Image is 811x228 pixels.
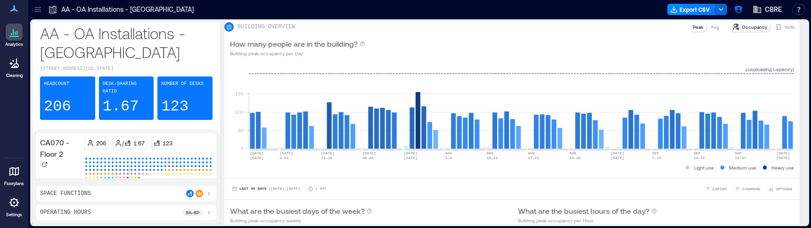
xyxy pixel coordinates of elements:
[711,23,719,31] p: Avg
[250,156,264,160] text: [DATE]
[776,186,792,192] span: OPTIONS
[362,156,374,160] text: 20-26
[771,164,794,171] p: Heavy use
[315,186,327,192] p: 1 Day
[1,160,27,189] a: Floorplans
[729,164,756,171] p: Medium use
[40,24,213,61] p: AA - OA Installations - [GEOGRAPHIC_DATA]
[445,151,452,155] text: AUG
[750,2,785,17] button: CBRE
[2,21,26,50] a: Analytics
[230,217,372,224] p: Building peak occupancy weekly
[486,156,498,160] text: 10-16
[238,127,244,133] tspan: 50
[694,164,714,171] p: Light use
[362,151,376,155] text: [DATE]
[96,139,106,147] p: 206
[321,151,335,155] text: [DATE]
[103,80,150,95] p: Desk-sharing ratio
[445,156,452,160] text: 3-9
[776,156,790,160] text: [DATE]
[2,52,26,81] a: Cleaning
[528,156,539,160] text: 17-23
[3,191,25,220] a: Settings
[784,23,795,31] p: Visits
[40,65,213,73] p: [STREET_ADDRESS][US_STATE]
[161,97,188,116] p: 123
[6,212,22,218] p: Settings
[569,156,581,160] text: 24-30
[44,80,69,88] p: Headcount
[279,151,293,155] text: [DATE]
[652,156,661,160] text: 7-13
[230,184,302,194] button: Last 90 Days |[DATE]-[DATE]
[4,181,24,186] p: Floorplans
[44,97,71,116] p: 206
[235,91,244,96] tspan: 150
[611,151,624,155] text: [DATE]
[5,42,23,47] p: Analytics
[652,151,659,155] text: SEP
[163,139,172,147] p: 123
[667,4,715,15] button: Export CSV
[238,23,295,31] p: BUILDING OVERVIEW
[733,184,762,194] button: COMPARE
[518,205,649,217] p: What are the busiest hours of the day?
[122,139,124,147] p: /
[133,139,145,147] p: 1.67
[230,38,358,50] p: How many people are in the building?
[250,151,264,155] text: [DATE]
[742,23,767,31] p: Occupancy
[713,186,727,192] span: EXPORT
[103,97,139,116] p: 1.67
[230,50,365,57] p: Building peak occupancy per Day
[735,151,742,155] text: SEP
[61,5,194,14] p: AA - OA Installations - [GEOGRAPHIC_DATA]
[735,156,746,160] text: 21-27
[569,151,576,155] text: AUG
[776,151,790,155] text: [DATE]
[186,209,199,216] p: 8a - 6p
[6,73,23,78] p: Cleaning
[611,156,624,160] text: [DATE]
[279,156,288,160] text: 6-12
[518,217,657,224] p: Building peak occupancy per Hour
[235,109,244,115] tspan: 100
[321,156,332,160] text: 13-19
[404,151,418,155] text: [DATE]
[742,186,761,192] span: COMPARE
[694,156,705,160] text: 14-20
[40,137,81,160] p: CA070 - Floor 2
[693,23,703,31] p: Peak
[486,151,493,155] text: AUG
[765,5,782,14] span: CBRE
[40,190,91,197] p: Space Functions
[703,184,729,194] button: EXPORT
[230,205,365,217] p: What are the busiest days of the week?
[694,151,701,155] text: SEP
[241,145,244,151] tspan: 0
[40,209,91,216] p: Operating Hours
[766,184,794,194] button: OPTIONS
[528,151,535,155] text: AUG
[404,156,418,160] text: [DATE]
[161,80,204,88] p: Number of Desks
